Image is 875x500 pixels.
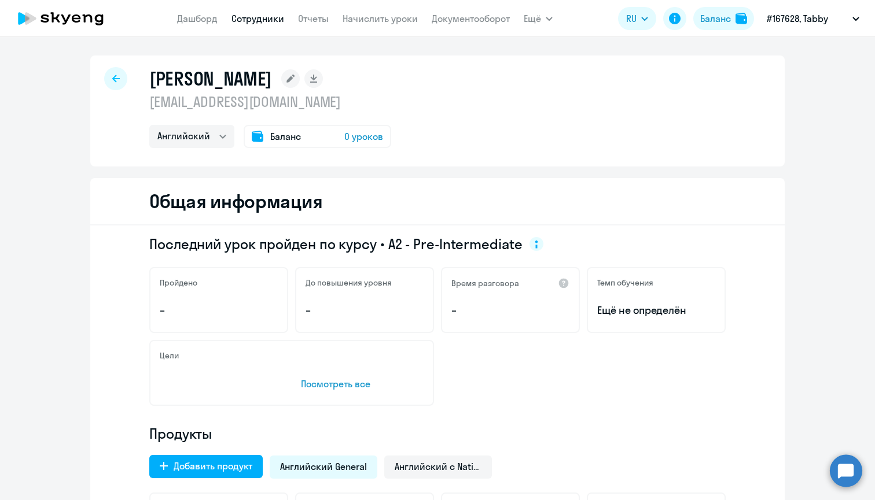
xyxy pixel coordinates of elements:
p: #167628, Tabby [767,12,828,25]
span: Последний урок пройден по курсу • A2 - Pre-Intermediate [149,235,523,253]
p: – [160,303,278,318]
h5: Темп обучения [597,277,653,288]
p: – [451,303,569,318]
img: balance [736,13,747,24]
button: #167628, Tabby [761,5,865,32]
span: 0 уроков [344,129,383,143]
h5: Время разговора [451,278,519,288]
a: Дашборд [177,13,218,24]
div: Баланс [700,12,731,25]
button: Добавить продукт [149,455,263,478]
h1: [PERSON_NAME] [149,67,272,90]
div: Добавить продукт [174,459,252,473]
button: Ещё [524,7,553,30]
h5: Пройдено [160,277,197,288]
p: – [306,303,424,318]
h5: До повышения уровня [306,277,392,288]
button: RU [618,7,656,30]
span: Ещё [524,12,541,25]
a: Отчеты [298,13,329,24]
span: Английский с Native [395,460,481,473]
a: Документооборот [432,13,510,24]
h4: Продукты [149,424,726,443]
a: Начислить уроки [343,13,418,24]
p: Посмотреть все [301,377,424,391]
a: Сотрудники [231,13,284,24]
span: Баланс [270,129,301,143]
button: Балансbalance [693,7,754,30]
span: Ещё не определён [597,303,715,318]
h5: Цели [160,350,179,361]
h2: Общая информация [149,190,322,213]
span: RU [626,12,637,25]
p: [EMAIL_ADDRESS][DOMAIN_NAME] [149,92,391,111]
span: Английский General [280,460,367,473]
